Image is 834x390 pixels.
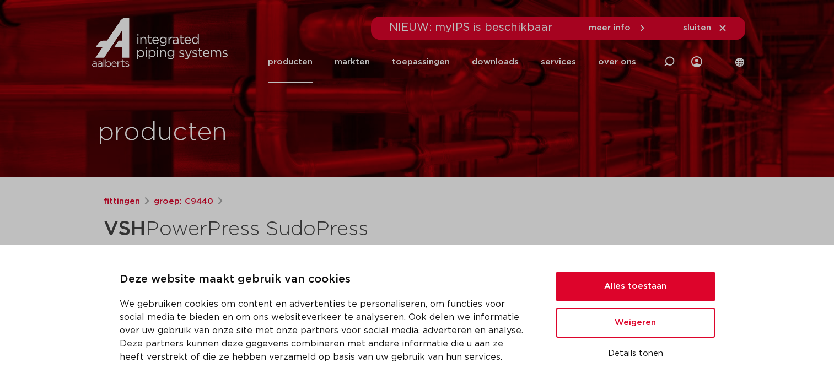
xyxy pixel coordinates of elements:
h1: PowerPress SudoPress overgangskoppeling FF 1"x15 [104,213,518,272]
a: sluiten [683,23,728,33]
nav: Menu [268,41,636,83]
div: my IPS [691,50,702,74]
button: Details tonen [556,344,715,363]
a: producten [268,41,313,83]
strong: VSH [104,219,146,239]
a: toepassingen [392,41,450,83]
p: Deze website maakt gebruik van cookies [120,271,530,289]
a: over ons [598,41,636,83]
a: markten [335,41,370,83]
a: downloads [472,41,519,83]
h1: producten [98,115,227,150]
a: meer info [589,23,647,33]
span: sluiten [683,24,711,32]
span: NIEUW: myIPS is beschikbaar [389,22,553,33]
a: fittingen [104,195,140,208]
a: services [541,41,576,83]
p: We gebruiken cookies om content en advertenties te personaliseren, om functies voor social media ... [120,297,530,364]
span: meer info [589,24,631,32]
button: Weigeren [556,308,715,338]
a: groep: C9440 [154,195,213,208]
button: Alles toestaan [556,272,715,301]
